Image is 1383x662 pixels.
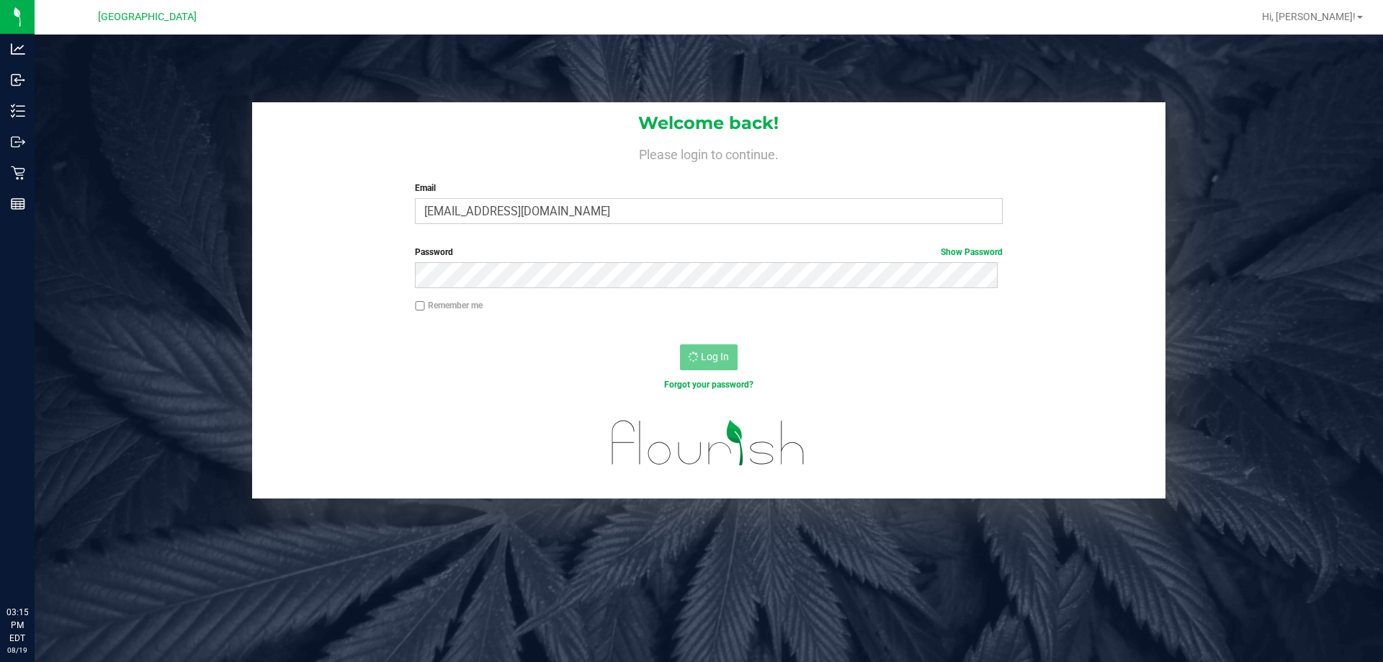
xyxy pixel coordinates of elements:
[941,247,1003,257] a: Show Password
[664,380,753,390] a: Forgot your password?
[252,114,1165,133] h1: Welcome back!
[680,344,738,370] button: Log In
[415,299,483,312] label: Remember me
[6,606,28,645] p: 03:15 PM EDT
[415,247,453,257] span: Password
[415,182,1002,194] label: Email
[11,197,25,211] inline-svg: Reports
[701,351,729,362] span: Log In
[11,42,25,56] inline-svg: Analytics
[11,166,25,180] inline-svg: Retail
[6,645,28,656] p: 08/19
[252,144,1165,161] h4: Please login to continue.
[1262,11,1356,22] span: Hi, [PERSON_NAME]!
[11,135,25,149] inline-svg: Outbound
[415,301,425,311] input: Remember me
[594,406,823,480] img: flourish_logo.svg
[11,73,25,87] inline-svg: Inbound
[98,11,197,23] span: [GEOGRAPHIC_DATA]
[11,104,25,118] inline-svg: Inventory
